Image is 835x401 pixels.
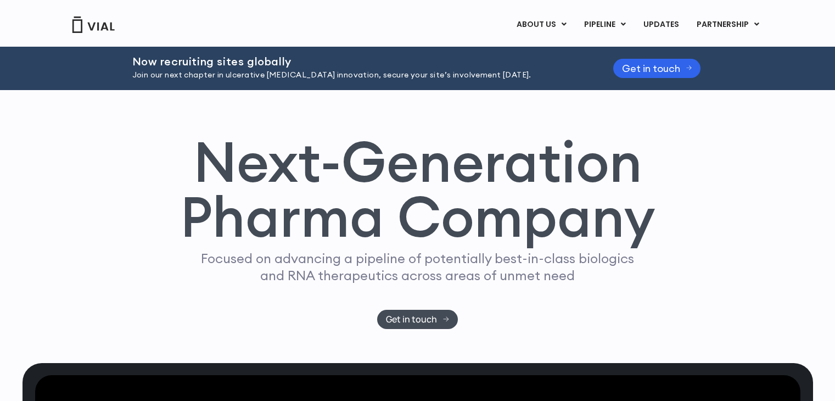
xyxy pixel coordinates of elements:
[613,59,701,78] a: Get in touch
[377,310,458,329] a: Get in touch
[132,69,586,81] p: Join our next chapter in ulcerative [MEDICAL_DATA] innovation, secure your site’s involvement [DA...
[180,134,655,245] h1: Next-Generation Pharma Company
[688,15,768,34] a: PARTNERSHIPMenu Toggle
[635,15,687,34] a: UPDATES
[132,55,586,68] h2: Now recruiting sites globally
[575,15,634,34] a: PIPELINEMenu Toggle
[508,15,575,34] a: ABOUT USMenu Toggle
[386,315,437,324] span: Get in touch
[71,16,115,33] img: Vial Logo
[622,64,680,73] span: Get in touch
[197,250,639,284] p: Focused on advancing a pipeline of potentially best-in-class biologics and RNA therapeutics acros...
